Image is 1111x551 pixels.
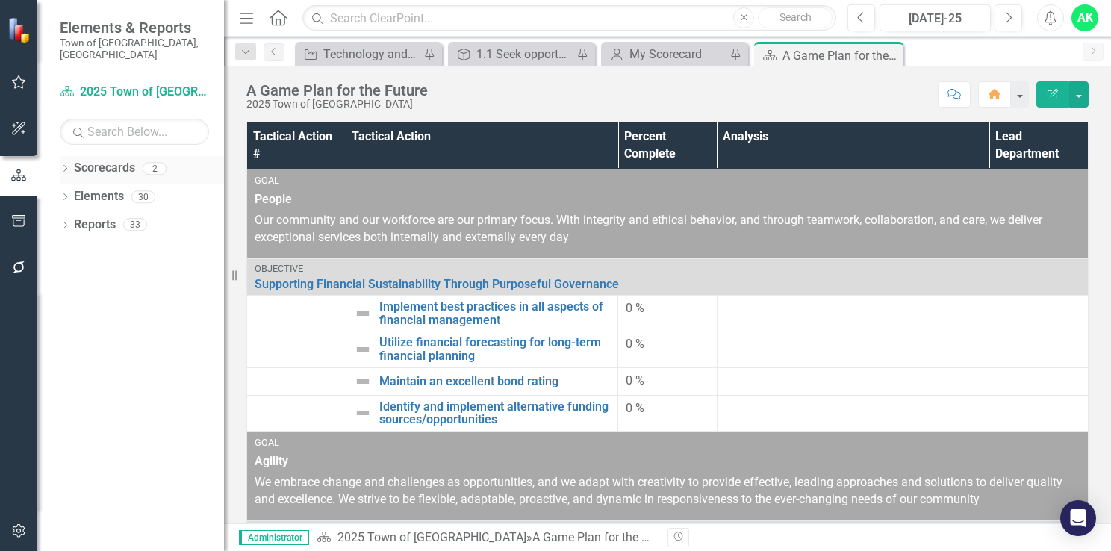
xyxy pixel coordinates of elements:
[354,340,372,358] img: Not Defined
[717,395,989,431] td: Double-Click to Edit
[246,82,428,99] div: A Game Plan for the Future
[299,45,420,63] a: Technology and Innovation - Tactical Actions
[74,188,124,205] a: Elements
[717,367,989,395] td: Double-Click to Edit
[74,160,135,177] a: Scorecards
[255,212,1080,246] p: Our community and our workforce are our primary focus. With integrity and ethical behavior, and t...
[60,19,209,37] span: Elements & Reports
[758,7,833,28] button: Search
[346,296,618,331] td: Double-Click to Edit Right Click for Context Menu
[379,336,611,362] a: Utilize financial forecasting for long-term financial planning
[60,119,209,145] input: Search Below...
[880,4,991,31] button: [DATE]-25
[317,529,656,547] div: »
[247,331,346,367] td: Double-Click to Edit
[255,436,1080,449] div: Goal
[255,191,1080,208] span: People
[246,99,428,110] div: 2025 Town of [GEOGRAPHIC_DATA]
[60,84,209,101] a: 2025 Town of [GEOGRAPHIC_DATA]
[74,217,116,234] a: Reports
[618,296,718,331] td: Double-Click to Edit
[247,258,1089,296] td: Double-Click to Edit Right Click for Context Menu
[626,300,709,317] div: 0 %
[123,219,147,231] div: 33
[532,530,675,544] div: A Game Plan for the Future
[7,17,34,43] img: ClearPoint Strategy
[255,174,1080,187] div: Goal
[354,373,372,390] img: Not Defined
[346,395,618,431] td: Double-Click to Edit Right Click for Context Menu
[247,431,1089,520] td: Double-Click to Edit
[717,296,989,331] td: Double-Click to Edit
[452,45,573,63] a: 1.1 Seek opportunities to enhance public trust by sharing information in an accessible, convenien...
[131,190,155,203] div: 30
[618,331,718,367] td: Double-Click to Edit
[989,395,1089,431] td: Double-Click to Edit
[989,331,1089,367] td: Double-Click to Edit
[989,367,1089,395] td: Double-Click to Edit
[239,530,309,545] span: Administrator
[247,367,346,395] td: Double-Click to Edit
[1060,500,1096,536] div: Open Intercom Messenger
[247,296,346,331] td: Double-Click to Edit
[302,5,836,31] input: Search ClearPoint...
[143,162,167,175] div: 2
[247,169,1089,258] td: Double-Click to Edit
[354,305,372,323] img: Not Defined
[379,300,611,326] a: Implement best practices in all aspects of financial management
[605,45,726,63] a: My Scorecard
[717,331,989,367] td: Double-Click to Edit
[323,45,420,63] div: Technology and Innovation - Tactical Actions
[255,453,1080,470] span: Agility
[629,45,726,63] div: My Scorecard
[247,395,346,431] td: Double-Click to Edit
[60,37,209,61] small: Town of [GEOGRAPHIC_DATA], [GEOGRAPHIC_DATA]
[779,11,812,23] span: Search
[379,375,611,388] a: Maintain an excellent bond rating
[255,474,1080,508] p: We embrace change and challenges as opportunities, and we adapt with creativity to provide effect...
[989,296,1089,331] td: Double-Click to Edit
[626,336,709,353] div: 0 %
[618,367,718,395] td: Double-Click to Edit
[255,278,1080,291] a: Supporting Financial Sustainability Through Purposeful Governance
[476,45,573,63] div: 1.1 Seek opportunities to enhance public trust by sharing information in an accessible, convenien...
[626,400,709,417] div: 0 %
[379,400,611,426] a: Identify and implement alternative funding sources/opportunities
[782,46,900,65] div: A Game Plan for the Future
[255,264,1080,274] div: Objective
[346,331,618,367] td: Double-Click to Edit Right Click for Context Menu
[885,10,986,28] div: [DATE]-25
[337,530,526,544] a: 2025 Town of [GEOGRAPHIC_DATA]
[354,404,372,422] img: Not Defined
[346,367,618,395] td: Double-Click to Edit Right Click for Context Menu
[618,395,718,431] td: Double-Click to Edit
[626,373,709,390] div: 0 %
[1071,4,1098,31] button: AK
